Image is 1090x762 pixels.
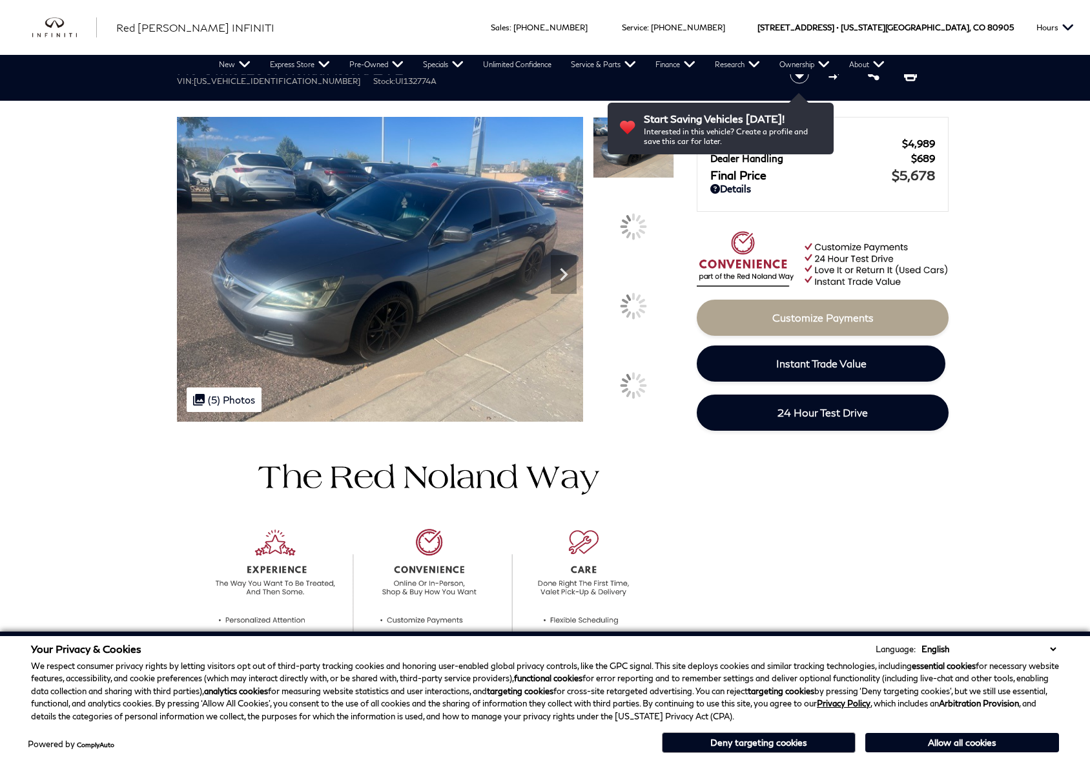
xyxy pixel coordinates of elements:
[551,255,577,294] div: Next
[710,167,935,183] a: Final Price $5,678
[710,183,935,194] a: Details
[514,673,582,683] strong: functional cookies
[902,138,935,149] span: $4,989
[32,17,97,38] img: INFINITI
[116,21,274,34] span: Red [PERSON_NAME] INFINITI
[827,65,846,84] button: Compare vehicle
[912,661,976,671] strong: essential cookies
[177,76,194,86] span: VIN:
[373,76,395,86] span: Stock:
[646,55,705,74] a: Finance
[757,23,1014,32] a: [STREET_ADDRESS] • [US_STATE][GEOGRAPHIC_DATA], CO 80905
[839,55,894,74] a: About
[177,117,583,422] img: Used 2007 Graphite Pearl Honda EX-L image 1
[647,23,649,32] span: :
[593,117,674,178] img: Used 2007 Graphite Pearl Honda EX-L image 1
[116,20,274,36] a: Red [PERSON_NAME] INFINITI
[32,17,97,38] a: infiniti
[662,732,856,753] button: Deny targeting cookies
[710,138,935,149] a: Red [PERSON_NAME] $4,989
[918,643,1059,655] select: Language Select
[473,55,561,74] a: Unlimited Confidence
[395,76,437,86] span: UI132774A
[31,660,1059,723] p: We respect consumer privacy rights by letting visitors opt out of third-party tracking cookies an...
[260,55,340,74] a: Express Store
[487,686,553,696] strong: targeting cookies
[413,55,473,74] a: Specials
[509,23,511,32] span: :
[817,698,870,708] a: Privacy Policy
[513,23,588,32] a: [PHONE_NUMBER]
[622,23,647,32] span: Service
[710,152,935,164] a: Dealer Handling $689
[892,167,935,183] span: $5,678
[705,55,770,74] a: Research
[876,645,916,654] div: Language:
[561,55,646,74] a: Service & Parts
[491,23,509,32] span: Sales
[697,345,945,382] a: Instant Trade Value
[209,55,894,74] nav: Main Navigation
[187,387,262,412] div: (5) Photos
[939,698,1019,708] strong: Arbitration Provision
[28,740,114,748] div: Powered by
[194,76,360,86] span: [US_VEHICLE_IDENTIFICATION_NUMBER]
[911,152,935,164] span: $689
[710,138,902,149] span: Red [PERSON_NAME]
[748,686,814,696] strong: targeting cookies
[776,357,867,369] span: Instant Trade Value
[77,741,114,748] a: ComplyAuto
[770,55,839,74] a: Ownership
[209,55,260,74] a: New
[777,406,868,418] span: 24 Hour Test Drive
[865,733,1059,752] button: Allow all cookies
[204,686,268,696] strong: analytics cookies
[651,23,725,32] a: [PHONE_NUMBER]
[340,55,413,74] a: Pre-Owned
[772,311,874,324] span: Customize Payments
[710,152,911,164] span: Dealer Handling
[31,643,141,655] span: Your Privacy & Cookies
[697,395,949,431] a: 24 Hour Test Drive
[697,300,949,336] a: Customize Payments
[710,168,892,182] span: Final Price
